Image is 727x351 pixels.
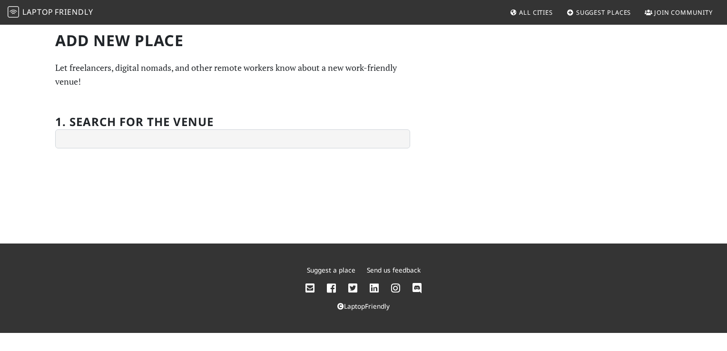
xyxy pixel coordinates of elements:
[307,265,355,274] a: Suggest a place
[55,61,410,88] p: Let freelancers, digital nomads, and other remote workers know about a new work-friendly venue!
[654,8,713,17] span: Join Community
[563,4,635,21] a: Suggest Places
[8,6,19,18] img: LaptopFriendly
[55,7,93,17] span: Friendly
[55,115,214,129] h2: 1. Search for the venue
[506,4,557,21] a: All Cities
[22,7,53,17] span: Laptop
[641,4,717,21] a: Join Community
[576,8,631,17] span: Suggest Places
[519,8,553,17] span: All Cities
[337,302,390,311] a: LaptopFriendly
[8,4,93,21] a: LaptopFriendly LaptopFriendly
[367,265,421,274] a: Send us feedback
[55,31,410,49] h1: Add new Place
